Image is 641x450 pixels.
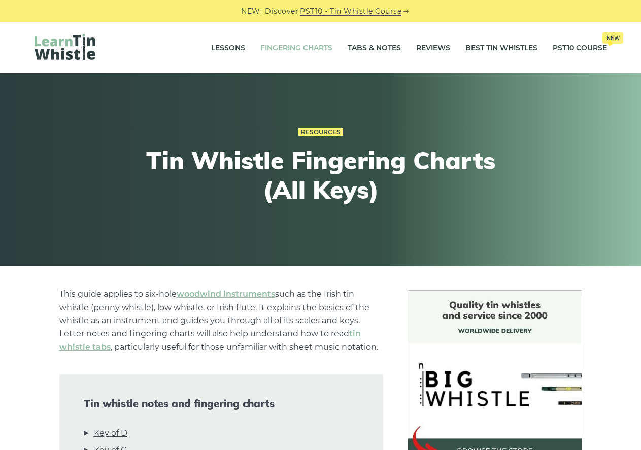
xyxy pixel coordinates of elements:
a: Key of D [94,427,127,440]
p: This guide applies to six-hole such as the Irish tin whistle (penny whistle), low whistle, or Iri... [59,288,383,354]
img: LearnTinWhistle.com [35,34,95,60]
h1: Tin Whistle Fingering Charts (All Keys) [134,146,508,204]
a: Lessons [211,35,245,61]
a: woodwind instruments [177,289,275,299]
span: Tin whistle notes and fingering charts [84,398,359,410]
a: Resources [298,128,343,136]
a: Fingering Charts [260,35,332,61]
a: Best Tin Whistles [465,35,537,61]
span: New [602,32,623,44]
a: Tabs & Notes [348,35,401,61]
a: Reviews [416,35,450,61]
a: PST10 CourseNew [553,35,607,61]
